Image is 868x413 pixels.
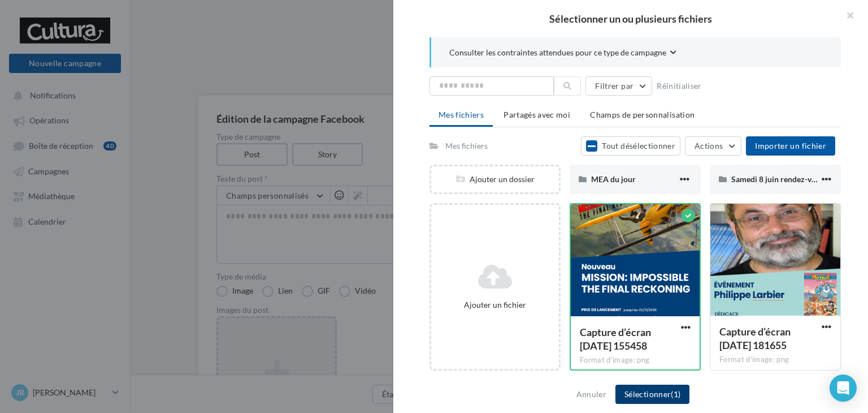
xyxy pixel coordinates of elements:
[580,326,651,352] span: Capture d’écran 2025-10-08 155458
[755,141,826,150] span: Importer un fichier
[685,136,741,156] button: Actions
[580,355,691,365] div: Format d'image: png
[585,76,652,96] button: Filtrer par
[671,389,680,399] span: (1)
[572,388,611,401] button: Annuler
[504,110,570,119] span: Partagés avec moi
[695,141,723,150] span: Actions
[431,174,559,185] div: Ajouter un dossier
[411,14,850,24] h2: Sélectionner un ou plusieurs fichiers
[436,299,554,311] div: Ajouter un fichier
[591,174,636,184] span: MEA du jour
[830,375,857,402] div: Open Intercom Messenger
[439,110,484,119] span: Mes fichiers
[590,110,695,119] span: Champs de personnalisation
[581,136,680,156] button: Tout désélectionner
[615,385,689,404] button: Sélectionner(1)
[449,47,666,58] span: Consulter les contraintes attendues pour ce type de campagne
[652,79,706,93] button: Réinitialiser
[719,355,831,365] div: Format d'image: png
[746,136,835,156] button: Importer un fichier
[719,325,791,351] span: Capture d’écran 2025-10-07 181655
[449,46,676,61] button: Consulter les contraintes attendues pour ce type de campagne
[445,140,488,152] div: Mes fichiers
